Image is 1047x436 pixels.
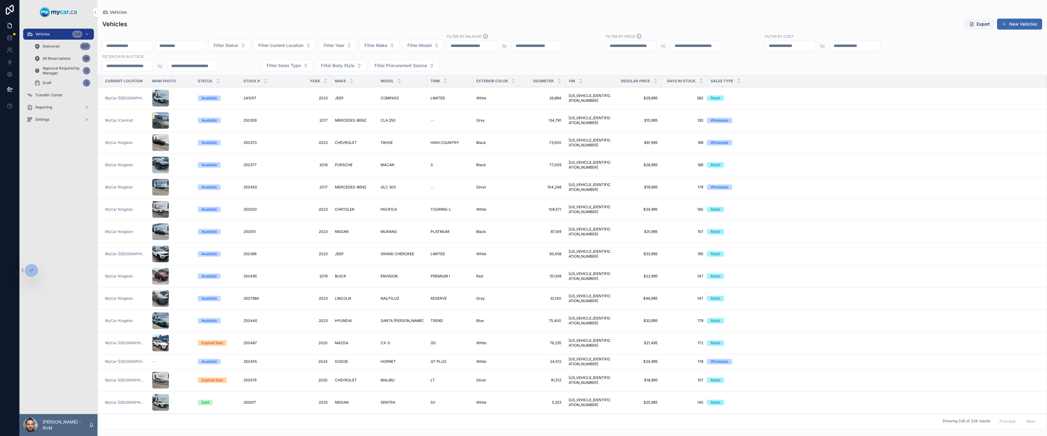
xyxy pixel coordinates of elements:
[43,66,80,76] span: Approval Required by Manager
[476,185,486,190] span: Silver
[201,184,217,190] div: Available
[569,249,612,259] a: [US_VEHICLE_IDENTIFICATION_NUMBER]
[665,96,703,101] span: 382
[201,251,217,257] div: Available
[335,185,373,190] a: MERCEDES-BENZ
[289,163,328,167] a: 2016
[476,163,486,167] span: Black
[198,207,236,212] a: Available
[105,229,133,234] span: MyCar Kingston
[335,274,346,279] span: BUICK
[335,140,357,145] span: CHEVROLET
[707,207,1039,212] a: Retail
[523,118,561,123] a: 134,781
[243,252,282,256] a: 250396
[80,43,90,50] div: 837
[569,205,612,214] a: [US_VEHICLE_IDENTIFICATION_NUMBER]
[208,40,251,51] button: Select Button
[381,274,398,279] span: ENVISION
[23,29,94,40] a: Vehicles328
[253,40,316,51] button: Select Button
[105,140,133,145] a: MyCar Kingston
[476,229,486,234] span: Black
[665,229,703,234] span: 157
[198,251,236,257] a: Available
[289,140,328,145] a: 2023
[707,95,1039,101] a: Retail
[381,229,397,234] span: MURANO
[30,77,94,88] a: Draft2
[110,9,127,15] span: Vehicles
[105,118,133,123] a: MyCar (Central)
[964,19,995,30] button: Export
[431,118,434,123] span: --
[381,229,423,234] a: MURANO
[105,207,145,212] a: MyCar Kingston
[711,229,720,234] div: Retail
[335,118,367,123] span: MERCEDES-BENZ
[569,227,612,237] a: [US_VEHICLE_IDENTIFICATION_NUMBER]
[289,229,328,234] a: 2023
[523,207,561,212] a: 108,571
[105,274,133,279] span: MyCar Kingston
[431,163,469,167] a: S
[665,118,703,123] span: 192
[35,117,49,122] span: Settings
[289,185,328,190] a: 2017
[619,185,658,190] a: $19,995
[289,96,328,101] span: 2023
[431,207,469,212] a: TOURING-L
[665,252,703,256] span: 185
[402,40,444,51] button: Select Button
[102,9,127,15] a: Vehicles
[711,140,729,145] div: Wholesale
[569,116,612,125] a: [US_VEHICLE_IDENTIFICATION_NUMBER]
[335,207,354,212] span: CHRYSLER
[23,114,94,125] a: Settings
[43,44,59,49] span: Delivered
[214,42,238,48] span: Filter Status
[83,67,90,74] div: 1
[569,93,612,103] span: [US_VEHICLE_IDENTIFICATION_NUMBER]
[431,229,469,234] a: PLATINUM
[665,163,703,167] a: 186
[289,207,328,212] span: 2023
[198,162,236,168] a: Available
[381,207,397,212] span: PACIFICA
[523,96,561,101] a: 26,894
[105,252,145,256] a: MyCar ([GEOGRAPHIC_DATA])
[707,229,1039,234] a: Retail
[198,140,236,145] a: Available
[619,140,658,145] a: $81,995
[335,96,373,101] a: JEEP
[707,118,1039,123] a: Wholesale
[665,207,703,212] a: 160
[523,252,561,256] a: 93,458
[523,274,561,279] a: 151,618
[711,207,720,212] div: Retail
[619,229,658,234] a: $31,995
[105,96,145,101] a: MyCar ([GEOGRAPHIC_DATA])
[201,162,217,168] div: Available
[606,34,635,39] label: FILTER BY PRICE
[619,163,658,167] a: $28,995
[665,274,703,279] a: 147
[476,274,483,279] span: Red
[381,140,393,145] span: TAHOE
[431,252,469,256] a: LIMITED
[198,273,236,279] a: Available
[198,118,236,123] a: Available
[523,229,561,234] span: 87,149
[258,42,303,48] span: Filter Current Location
[381,185,423,190] a: GLC 300
[619,274,658,279] span: $22,995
